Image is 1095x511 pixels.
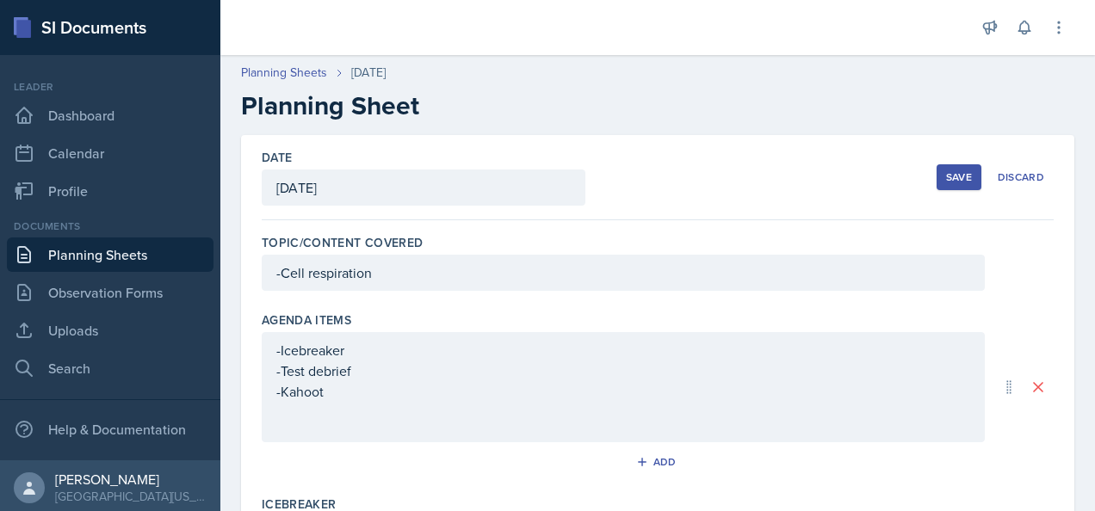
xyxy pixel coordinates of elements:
[640,455,677,469] div: Add
[946,170,972,184] div: Save
[630,449,686,475] button: Add
[262,149,292,166] label: Date
[998,170,1044,184] div: Discard
[351,64,386,82] div: [DATE]
[7,313,213,348] a: Uploads
[7,351,213,385] a: Search
[7,79,213,95] div: Leader
[241,64,327,82] a: Planning Sheets
[7,275,213,310] a: Observation Forms
[7,219,213,234] div: Documents
[988,164,1054,190] button: Discard
[7,237,213,272] a: Planning Sheets
[937,164,981,190] button: Save
[7,412,213,446] div: Help & Documentation
[276,262,970,283] p: -Cell respiration
[241,90,1074,121] h2: Planning Sheet
[7,136,213,170] a: Calendar
[276,340,970,360] p: -Icebreaker
[276,381,970,402] p: -Kahoot
[7,98,213,132] a: Dashboard
[262,311,351,329] label: Agenda items
[55,471,207,488] div: [PERSON_NAME]
[276,360,970,381] p: -Test debrief
[262,234,423,251] label: Topic/Content Covered
[55,488,207,505] div: [GEOGRAPHIC_DATA][US_STATE]
[7,174,213,208] a: Profile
